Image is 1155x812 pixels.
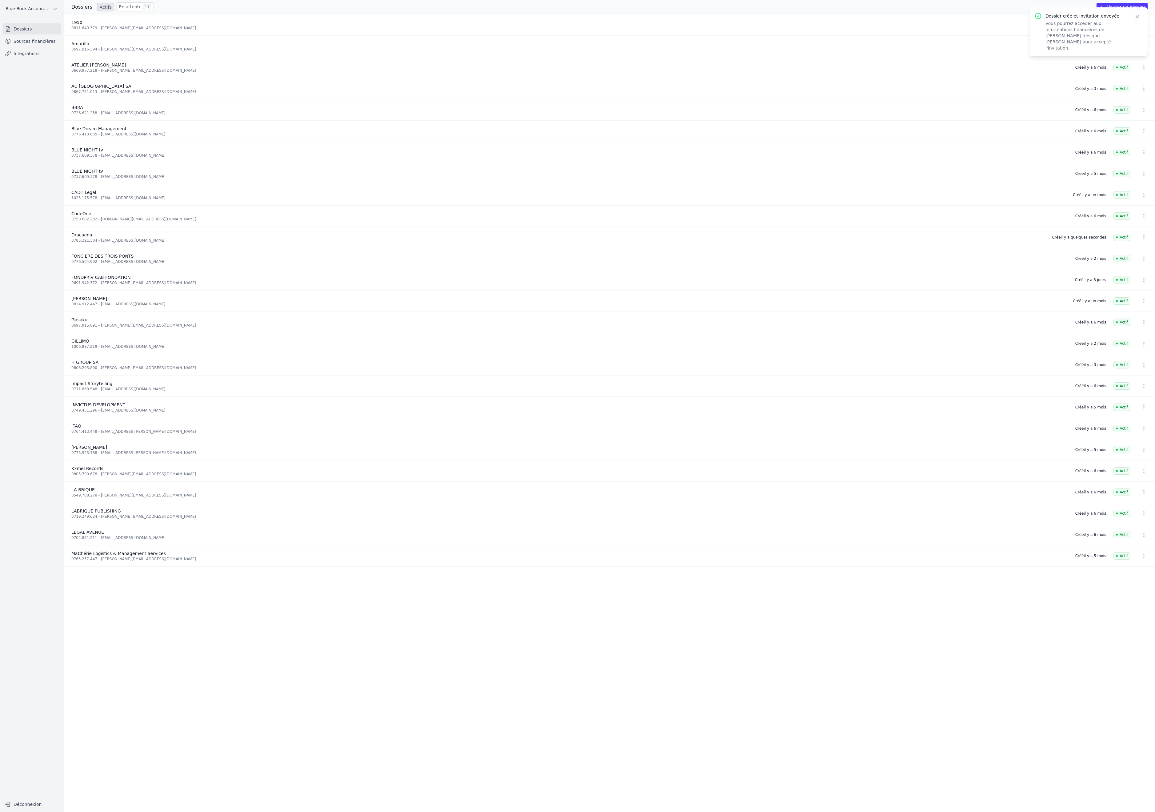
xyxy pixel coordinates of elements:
[2,799,61,809] button: Déconnexion
[71,450,1068,455] div: 0773.925.188 - [EMAIL_ADDRESS][PERSON_NAME][DOMAIN_NAME]
[71,360,98,365] span: H GROUP SA
[71,174,1068,179] div: 0737.609.378 - [EMAIL_ADDRESS][DOMAIN_NAME]
[1113,212,1130,220] span: Actif
[71,509,121,513] span: LABRIQUE PUBLISHING
[71,493,1068,498] div: 0549.788.278 - [PERSON_NAME][EMAIL_ADDRESS][DOMAIN_NAME]
[1113,361,1130,368] span: Actif
[1075,511,1106,516] div: Créé il y a 6 mois
[71,280,1068,285] div: 0691.942.372 - [PERSON_NAME][EMAIL_ADDRESS][DOMAIN_NAME]
[1075,553,1106,558] div: Créé il y a 5 mois
[71,238,1045,243] div: 0785.321.304 - [EMAIL_ADDRESS][DOMAIN_NAME]
[2,36,61,47] a: Sources financières
[1113,446,1130,453] span: Actif
[117,2,154,11] a: En attente 11
[71,105,83,110] span: BBRA
[1075,171,1106,176] div: Créé il y a 5 mois
[71,41,89,46] span: Amarillo
[1113,276,1130,283] span: Actif
[1113,149,1130,156] span: Actif
[71,487,95,492] span: LA BRIQUE
[1075,384,1106,388] div: Créé il y a 6 mois
[1113,552,1130,560] span: Actif
[1113,340,1130,347] span: Actif
[71,254,134,259] span: FONCIERE DES TROIS PONTS
[71,302,1065,307] div: 0824.912.447 - [EMAIL_ADDRESS][DOMAIN_NAME]
[1113,234,1130,241] span: Actif
[71,365,1068,370] div: 0806.293.890 - [PERSON_NAME][EMAIL_ADDRESS][DOMAIN_NAME]
[71,551,166,556] span: MaChérie Logistics & Management Services
[1075,129,1106,134] div: Créé il y a 6 mois
[1075,150,1106,155] div: Créé il y a 6 mois
[71,26,1065,30] div: 0811.649.379 - [PERSON_NAME][EMAIL_ADDRESS][DOMAIN_NAME]
[71,445,107,450] span: [PERSON_NAME]
[1075,447,1106,452] div: Créé il y a 5 mois
[71,339,89,344] span: GILLIMO
[1073,299,1106,303] div: Créé il y a un mois
[1075,532,1106,537] div: Créé il y a 6 mois
[6,6,50,12] span: Blue Rock Accounting
[1113,85,1130,92] span: Actif
[1113,255,1130,262] span: Actif
[1113,404,1130,411] span: Actif
[71,259,1068,264] div: 0776.504.992 - [EMAIL_ADDRESS][DOMAIN_NAME]
[71,111,1068,115] div: 0726.621.258 - [EMAIL_ADDRESS][DOMAIN_NAME]
[1097,3,1148,11] button: Ajouter un dossier
[71,472,1068,476] div: 0805.790.678 - [PERSON_NAME][EMAIL_ADDRESS][DOMAIN_NAME]
[71,20,82,25] span: 1950
[71,408,1068,413] div: 0749.451.296 - [EMAIL_ADDRESS][DOMAIN_NAME]
[71,424,81,428] span: ITAO
[71,190,96,195] span: CADT Legal
[71,47,1068,52] div: 0697.915.394 - [PERSON_NAME][EMAIL_ADDRESS][DOMAIN_NAME]
[1075,277,1106,282] div: Créé il y a 8 jours
[1113,382,1130,390] span: Actif
[1113,319,1130,326] span: Actif
[71,323,1068,328] div: 0697.915.691 - [PERSON_NAME][EMAIL_ADDRESS][DOMAIN_NAME]
[71,387,1068,392] div: 0711.868.548 - [EMAIL_ADDRESS][DOMAIN_NAME]
[71,402,125,407] span: INVICTUS DEVELOPMENT
[97,3,114,11] a: Actifs
[71,132,1068,137] div: 0776.413.635 - [EMAIL_ADDRESS][DOMAIN_NAME]
[1045,20,1127,51] p: Vous pourrez accéder aux informations financières de [PERSON_NAME] dès que [PERSON_NAME] aura acc...
[1113,297,1130,305] span: Actif
[1073,192,1106,197] div: Créé il y a un mois
[1075,362,1106,367] div: Créé il y a 3 mois
[71,317,87,322] span: Gasuku
[1052,235,1106,240] div: Créé il y a quelques secondes
[71,514,1068,519] div: 0719.349.624 - [PERSON_NAME][EMAIL_ADDRESS][DOMAIN_NAME]
[1113,510,1130,517] span: Actif
[71,147,103,152] span: BLUE NIGHT tv
[1075,320,1106,325] div: Créé il y a 6 mois
[71,217,1068,222] div: 0750.602.232 - [DOMAIN_NAME][EMAIL_ADDRESS][DOMAIN_NAME]
[1113,170,1130,177] span: Actif
[1113,64,1130,71] span: Actif
[71,89,1068,94] div: 0867.751.013 - [PERSON_NAME][EMAIL_ADDRESS][DOMAIN_NAME]
[71,3,92,11] h3: Dossiers
[1113,531,1130,538] span: Actif
[71,84,131,89] span: AU [GEOGRAPHIC_DATA] SA
[1045,13,1127,19] p: Dossier créé et invitation envoyée
[71,153,1068,158] div: 0737.609.378 - [EMAIL_ADDRESS][DOMAIN_NAME]
[1113,191,1130,199] span: Actif
[1075,214,1106,219] div: Créé il y a 6 mois
[1075,107,1106,112] div: Créé il y a 6 mois
[143,4,151,10] span: 11
[71,275,131,280] span: FONDPRIV CAB FONDATION
[71,126,126,131] span: Blue Dream Management
[71,344,1068,349] div: 1006.887.219 - [EMAIL_ADDRESS][DOMAIN_NAME]
[71,557,1068,561] div: 0765.257.447 - [PERSON_NAME][EMAIL_ADDRESS][DOMAIN_NAME]
[71,466,103,471] span: Kxmel Records
[71,232,92,237] span: Dracaena
[71,429,1068,434] div: 0764.413.448 - [EMAIL_ADDRESS][PERSON_NAME][DOMAIN_NAME]
[1113,106,1130,114] span: Actif
[71,68,1068,73] div: 0669.977.218 - [PERSON_NAME][EMAIL_ADDRESS][DOMAIN_NAME]
[1075,341,1106,346] div: Créé il y a 2 mois
[71,62,126,67] span: ATELIER [PERSON_NAME]
[2,23,61,34] a: Dossiers
[1075,426,1106,431] div: Créé il y a 6 mois
[1075,468,1106,473] div: Créé il y a 6 mois
[71,211,91,216] span: CodeOne
[1075,405,1106,410] div: Créé il y a 5 mois
[71,535,1068,540] div: 0702.851.211 - [EMAIL_ADDRESS][DOMAIN_NAME]
[71,169,103,174] span: BLUE NIGHT tv
[2,4,61,14] button: Blue Rock Accounting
